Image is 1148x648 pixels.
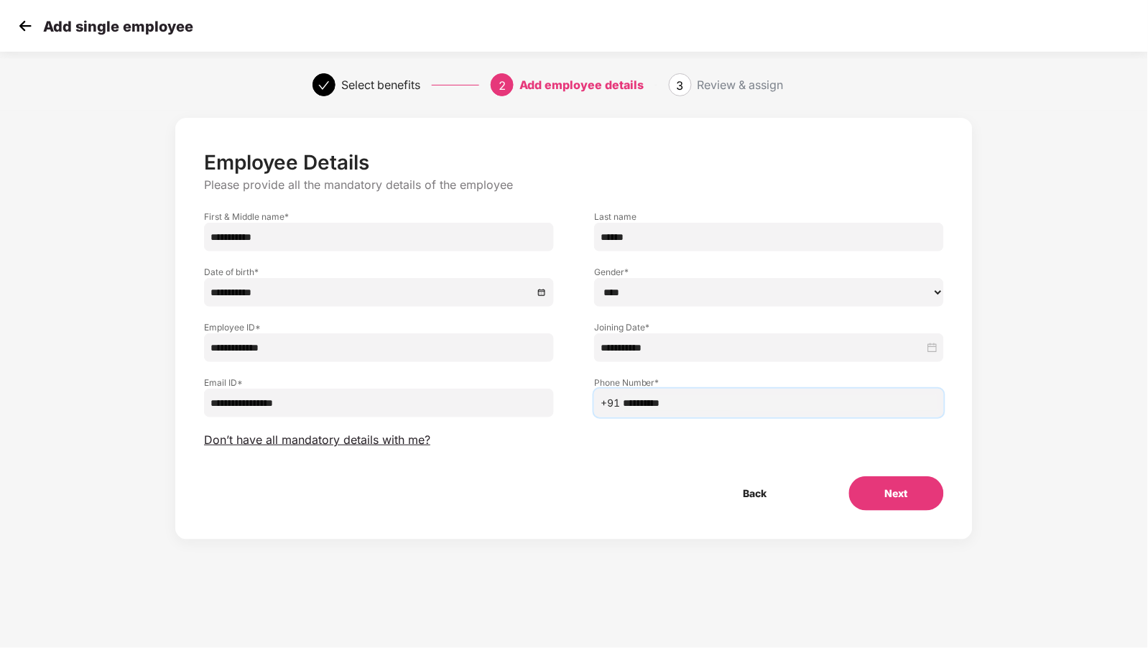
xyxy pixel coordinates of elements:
[43,18,193,35] p: Add single employee
[318,80,330,91] span: check
[499,78,506,93] span: 2
[341,73,420,96] div: Select benefits
[594,321,944,333] label: Joining Date
[677,78,684,93] span: 3
[594,210,944,223] label: Last name
[594,266,944,278] label: Gender
[14,15,36,37] img: svg+xml;base64,PHN2ZyB4bWxucz0iaHR0cDovL3d3dy53My5vcmcvMjAwMC9zdmciIHdpZHRoPSIzMCIgaGVpZ2h0PSIzMC...
[204,177,944,193] p: Please provide all the mandatory details of the employee
[204,432,430,448] span: Don’t have all mandatory details with me?
[698,73,784,96] div: Review & assign
[204,150,944,175] p: Employee Details
[594,376,944,389] label: Phone Number
[204,266,554,278] label: Date of birth
[204,321,554,333] label: Employee ID
[601,395,620,411] span: +91
[519,73,644,96] div: Add employee details
[849,476,944,511] button: Next
[204,210,554,223] label: First & Middle name
[708,476,803,511] button: Back
[204,376,554,389] label: Email ID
